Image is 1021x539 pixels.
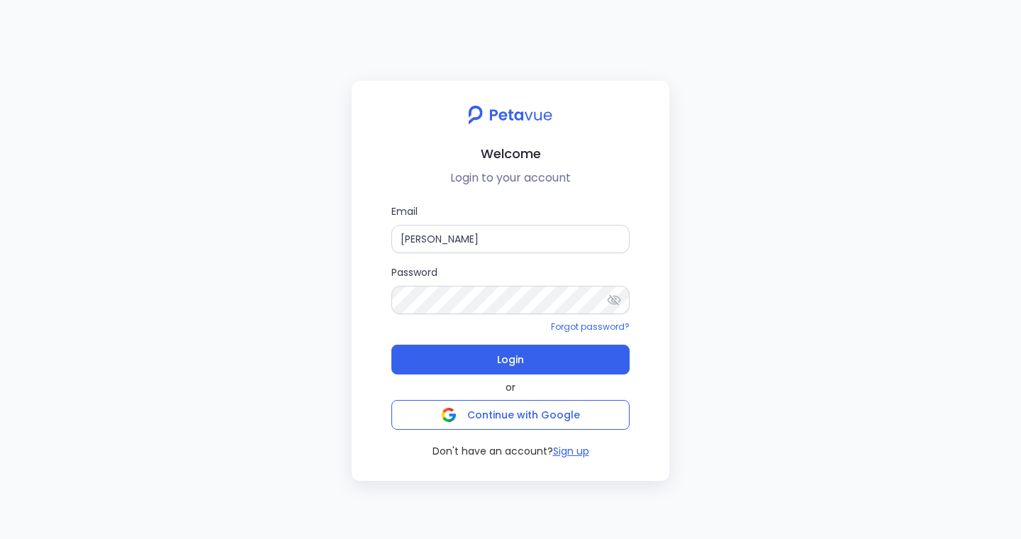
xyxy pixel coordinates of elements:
[551,321,630,333] a: Forgot password?
[433,444,553,458] span: Don't have an account?
[391,265,630,314] label: Password
[391,400,630,430] button: Continue with Google
[363,170,658,187] p: Login to your account
[553,444,589,458] button: Sign up
[497,350,524,369] span: Login
[363,143,658,164] h2: Welcome
[391,204,630,253] label: Email
[391,345,630,374] button: Login
[391,225,630,253] input: Email
[391,286,630,314] input: Password
[467,408,580,422] span: Continue with Google
[506,380,515,394] span: or
[459,98,562,132] img: petavue logo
